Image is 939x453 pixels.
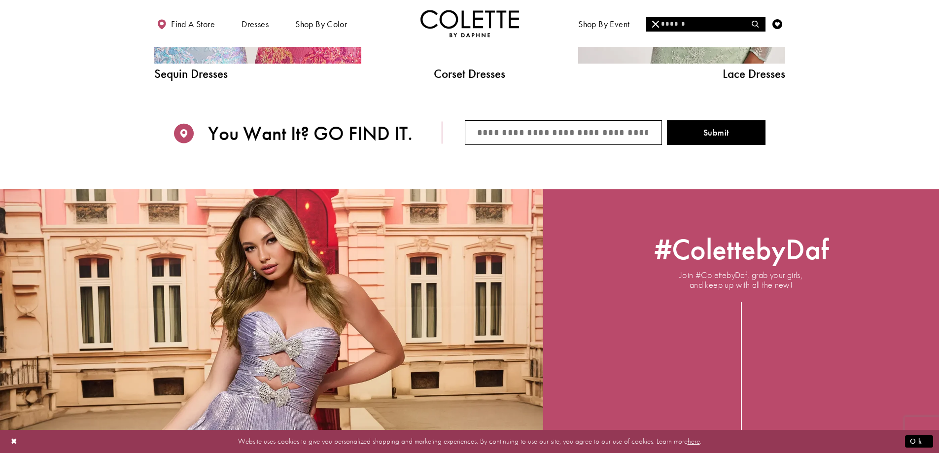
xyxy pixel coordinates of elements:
a: Visit Home Page [420,10,519,37]
span: Lace Dresses [578,68,785,80]
span: Shop by color [293,10,349,37]
a: Check Wishlist [770,10,785,37]
span: Dresses [239,10,271,37]
span: Find a store [171,19,215,29]
button: Submit Dialog [905,435,933,448]
a: here [688,436,700,446]
input: Search [646,17,765,32]
span: Shop By Event [578,19,629,29]
img: Colette by Daphne [420,10,519,37]
a: Corset Dresses [396,68,544,80]
span: You Want It? GO FIND IT. [208,122,413,145]
button: Close Dialog [6,433,23,450]
span: Dresses [242,19,269,29]
p: Website uses cookies to give you personalized shopping and marketing experiences. By continuing t... [71,435,868,448]
span: Shop by color [295,19,347,29]
button: Submit Search [746,17,765,32]
input: City/State/ZIP code [465,120,662,145]
a: Find a store [154,10,217,37]
a: Opens in new tab [654,236,829,263]
form: Store Finder Form [442,120,785,145]
button: Submit [667,120,765,145]
a: Meet the designer [654,10,727,37]
div: Search form [646,17,765,32]
a: Toggle search [748,10,763,37]
span: Sequin Dresses [154,68,361,80]
button: Close Search [646,17,665,32]
span: Shop By Event [576,10,632,37]
span: Join #ColettebyDaf, grab your girls, and keep up with all the new! [680,270,802,290]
